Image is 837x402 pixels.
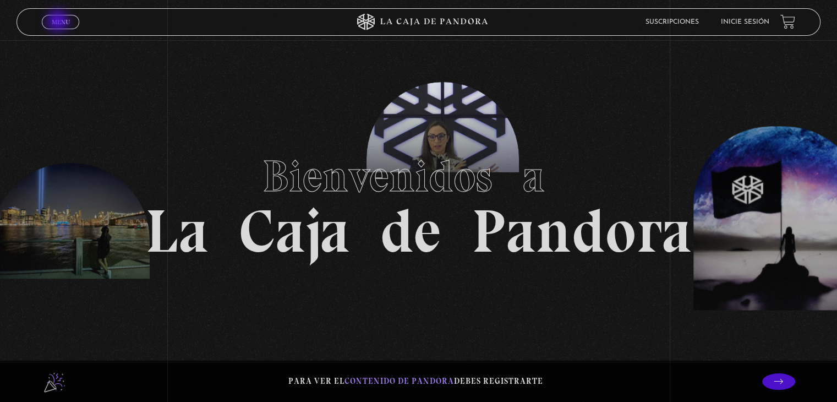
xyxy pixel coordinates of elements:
p: Para ver el debes registrarte [288,374,543,389]
a: View your shopping cart [780,14,795,29]
a: Inicie sesión [721,19,769,25]
span: Menu [52,19,70,25]
h1: La Caja de Pandora [145,140,692,262]
span: Cerrar [48,28,74,35]
span: Bienvenidos a [262,150,575,203]
a: Suscripciones [645,19,699,25]
span: contenido de Pandora [344,376,454,386]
